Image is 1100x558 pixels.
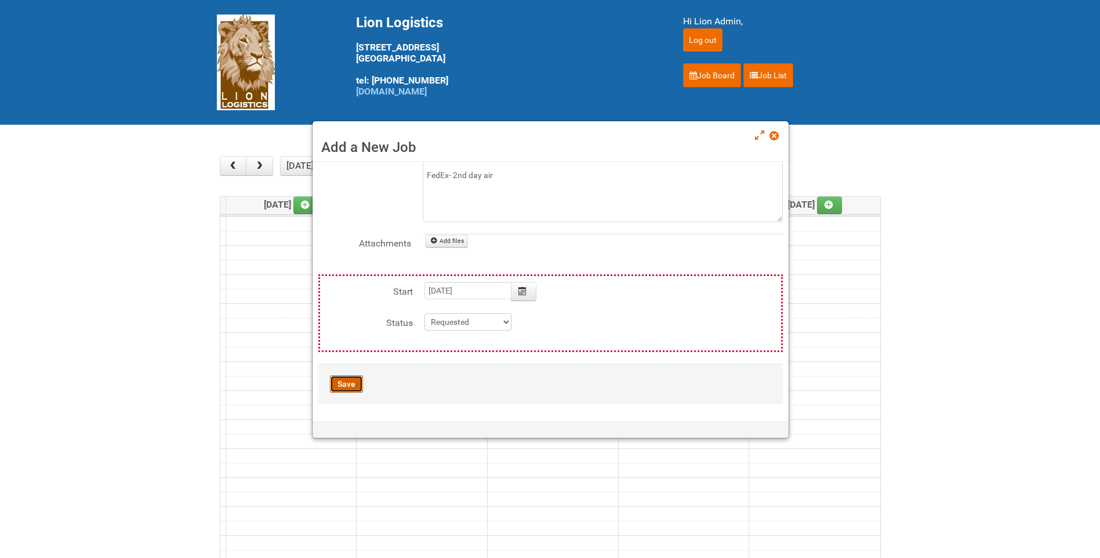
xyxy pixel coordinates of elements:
a: Job List [743,63,793,88]
label: Attachments [318,234,411,251]
input: Log out [683,28,723,52]
div: Hi Lion Admin, [683,15,884,28]
button: [DATE] [280,156,320,176]
label: Status [320,313,413,330]
span: [DATE] [787,199,843,210]
img: Lion Logistics [217,15,275,110]
a: Add files [426,235,468,248]
a: Lion Logistics [217,56,275,67]
a: Job Board [683,63,741,88]
span: Lion Logistics [356,15,443,31]
a: [DOMAIN_NAME] [356,86,427,97]
button: Save [330,375,363,393]
a: Add an event [293,197,319,214]
div: [STREET_ADDRESS] [GEOGRAPHIC_DATA] tel: [PHONE_NUMBER] [356,15,654,97]
h3: Add a New Job [321,139,780,156]
a: Add an event [817,197,843,214]
label: Start [320,282,413,299]
button: Calendar [511,282,536,301]
span: [DATE] [264,199,319,210]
